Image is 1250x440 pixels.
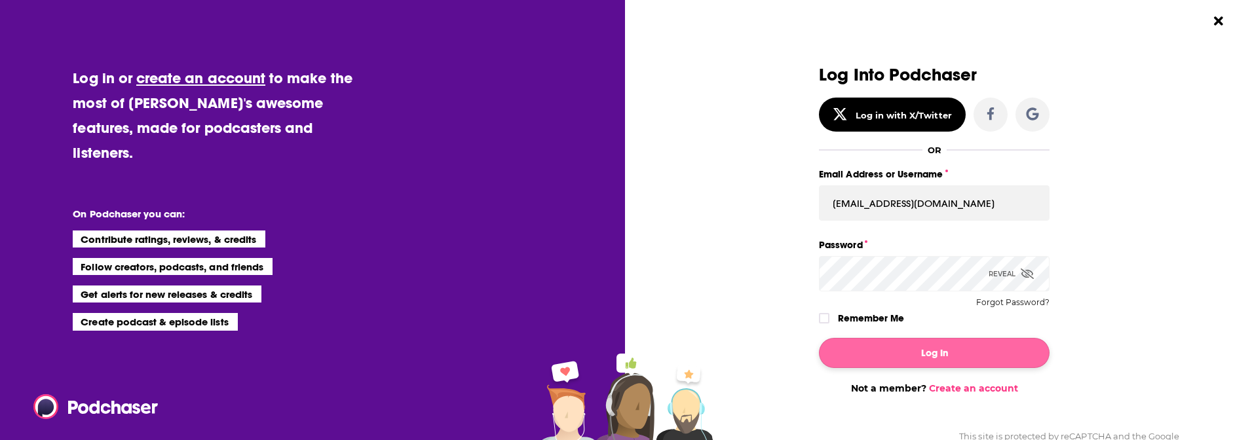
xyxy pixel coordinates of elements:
li: Follow creators, podcasts, and friends [73,258,273,275]
div: OR [928,145,941,155]
button: Log in with X/Twitter [819,98,966,132]
div: Reveal [989,256,1034,291]
button: Forgot Password? [976,298,1050,307]
input: Email Address or Username [819,185,1050,221]
a: create an account [136,69,265,87]
a: Create an account [929,382,1018,394]
a: Podchaser - Follow, Share and Rate Podcasts [33,394,149,419]
button: Log In [819,338,1050,368]
li: Get alerts for new releases & credits [73,285,261,302]
li: Contribute ratings, reviews, & credits [73,230,265,247]
li: Create podcast & episode lists [73,313,237,330]
label: Remember Me [838,310,904,327]
label: Password [819,236,1050,253]
div: Not a member? [819,382,1050,394]
img: Podchaser - Follow, Share and Rate Podcasts [33,394,159,419]
button: Close Button [1206,9,1231,33]
h3: Log Into Podchaser [819,65,1050,84]
li: On Podchaser you can: [73,208,335,220]
div: Log in with X/Twitter [856,110,952,120]
label: Email Address or Username [819,166,1050,183]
